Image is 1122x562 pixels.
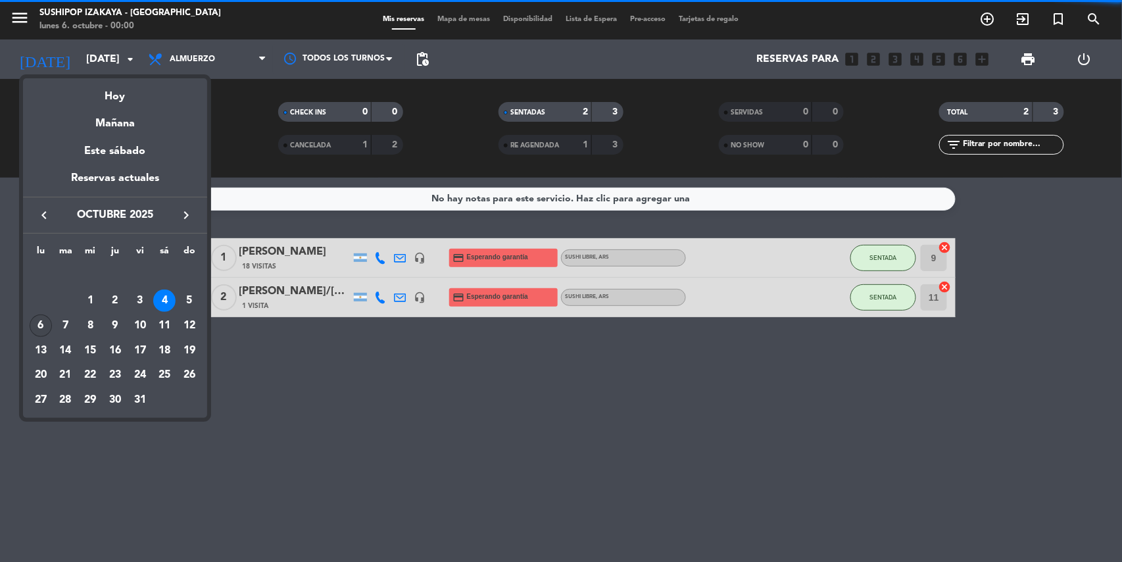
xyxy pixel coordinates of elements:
td: 24 de octubre de 2025 [128,363,153,388]
div: 21 [55,364,77,386]
td: 1 de octubre de 2025 [78,288,103,313]
td: 29 de octubre de 2025 [78,388,103,413]
td: 21 de octubre de 2025 [53,363,78,388]
div: 2 [104,290,126,312]
td: 20 de octubre de 2025 [28,363,53,388]
div: 13 [30,340,52,362]
td: 2 de octubre de 2025 [103,288,128,313]
td: 19 de octubre de 2025 [177,338,202,363]
div: Mañana [23,105,207,132]
div: 3 [129,290,151,312]
div: 12 [178,315,201,337]
button: keyboard_arrow_left [32,207,56,224]
td: 18 de octubre de 2025 [153,338,178,363]
div: 18 [153,340,176,362]
div: 8 [79,315,101,337]
th: lunes [28,243,53,264]
i: keyboard_arrow_right [178,207,194,223]
div: 17 [129,340,151,362]
div: Reservas actuales [23,170,207,197]
div: Este sábado [23,133,207,170]
td: 14 de octubre de 2025 [53,338,78,363]
span: octubre 2025 [56,207,174,224]
th: miércoles [78,243,103,264]
td: 13 de octubre de 2025 [28,338,53,363]
th: jueves [103,243,128,264]
td: 16 de octubre de 2025 [103,338,128,363]
td: 8 de octubre de 2025 [78,313,103,338]
div: 26 [178,364,201,386]
td: 30 de octubre de 2025 [103,388,128,413]
td: 7 de octubre de 2025 [53,313,78,338]
div: 24 [129,364,151,386]
td: 6 de octubre de 2025 [28,313,53,338]
div: 11 [153,315,176,337]
div: 15 [79,340,101,362]
td: 22 de octubre de 2025 [78,363,103,388]
td: OCT. [28,264,202,289]
button: keyboard_arrow_right [174,207,198,224]
div: 1 [79,290,101,312]
div: 23 [104,364,126,386]
div: 22 [79,364,101,386]
div: 28 [55,389,77,411]
td: 27 de octubre de 2025 [28,388,53,413]
td: 15 de octubre de 2025 [78,338,103,363]
div: 16 [104,340,126,362]
td: 17 de octubre de 2025 [128,338,153,363]
i: keyboard_arrow_left [36,207,52,223]
div: 25 [153,364,176,386]
div: 31 [129,389,151,411]
td: 4 de octubre de 2025 [153,288,178,313]
div: 30 [104,389,126,411]
div: 4 [153,290,176,312]
th: sábado [153,243,178,264]
div: 6 [30,315,52,337]
div: Hoy [23,78,207,105]
div: 9 [104,315,126,337]
td: 23 de octubre de 2025 [103,363,128,388]
div: 29 [79,389,101,411]
td: 9 de octubre de 2025 [103,313,128,338]
div: 19 [178,340,201,362]
td: 31 de octubre de 2025 [128,388,153,413]
div: 20 [30,364,52,386]
div: 27 [30,389,52,411]
div: 7 [55,315,77,337]
th: domingo [177,243,202,264]
td: 26 de octubre de 2025 [177,363,202,388]
td: 25 de octubre de 2025 [153,363,178,388]
td: 10 de octubre de 2025 [128,313,153,338]
td: 12 de octubre de 2025 [177,313,202,338]
th: martes [53,243,78,264]
th: viernes [128,243,153,264]
td: 11 de octubre de 2025 [153,313,178,338]
td: 3 de octubre de 2025 [128,288,153,313]
td: 5 de octubre de 2025 [177,288,202,313]
div: 10 [129,315,151,337]
td: 28 de octubre de 2025 [53,388,78,413]
div: 14 [55,340,77,362]
div: 5 [178,290,201,312]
